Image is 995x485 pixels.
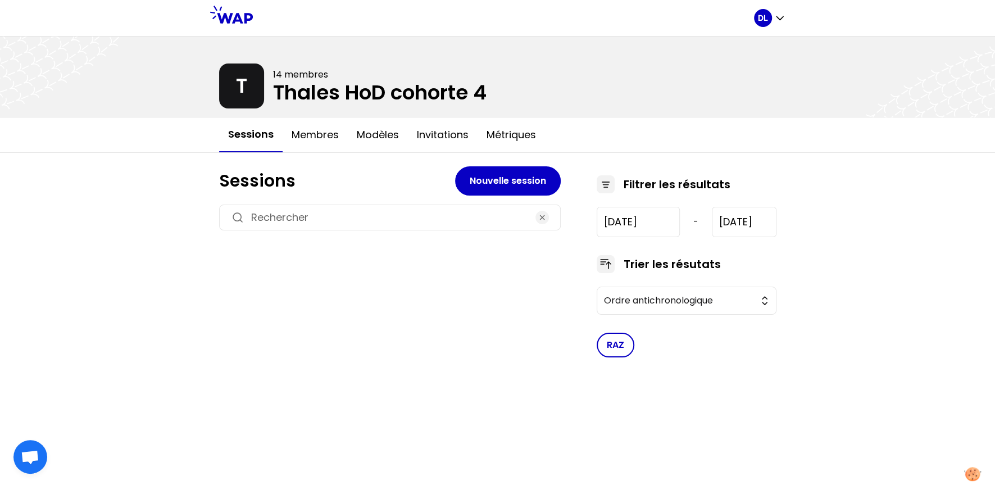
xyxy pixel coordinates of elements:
[624,256,721,272] h3: Trier les résutats
[693,215,698,229] span: -
[478,118,545,152] button: Métriques
[13,440,47,474] div: Ouvrir le chat
[624,176,730,192] h3: Filtrer les résultats
[754,9,785,27] button: DL
[597,207,680,237] input: YYYY-M-D
[597,333,634,357] button: RAZ
[597,287,776,315] button: Ordre antichronologique
[455,166,561,196] button: Nouvelle session
[283,118,348,152] button: Membres
[348,118,408,152] button: Modèles
[251,210,529,225] input: Rechercher
[219,117,283,152] button: Sessions
[758,12,768,24] p: DL
[712,207,776,237] input: YYYY-M-D
[604,294,753,307] span: Ordre antichronologique
[219,171,455,191] h1: Sessions
[408,118,478,152] button: Invitations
